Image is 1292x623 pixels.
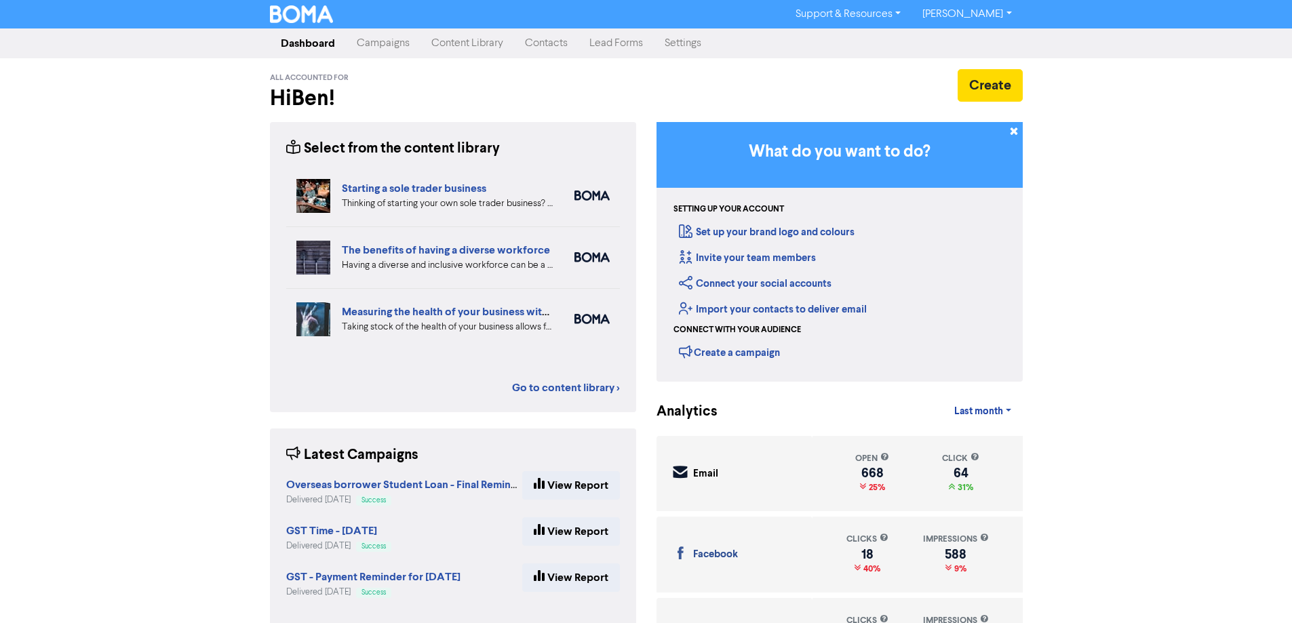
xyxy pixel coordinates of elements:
[942,468,979,479] div: 64
[286,572,461,583] a: GST - Payment Reminder for [DATE]
[861,563,880,574] span: 40%
[361,543,386,550] span: Success
[286,445,418,466] div: Latest Campaigns
[855,452,889,465] div: open
[846,549,888,560] div: 18
[574,314,610,324] img: boma_accounting
[679,303,867,316] a: Import your contacts to deliver email
[286,586,461,599] div: Delivered [DATE]
[579,30,654,57] a: Lead Forms
[342,320,554,334] div: Taking stock of the health of your business allows for more effective planning, early warning abo...
[286,526,377,537] a: GST Time - [DATE]
[942,452,979,465] div: click
[361,497,386,504] span: Success
[785,3,912,25] a: Support & Resources
[693,466,718,482] div: Email
[679,226,855,239] a: Set up your brand logo and colours
[522,563,620,592] a: View Report
[342,182,486,195] a: Starting a sole trader business
[677,142,1002,162] h3: What do you want to do?
[912,3,1022,25] a: [PERSON_NAME]
[657,122,1023,382] div: Getting Started in BOMA
[952,563,966,574] span: 9%
[679,342,780,362] div: Create a campaign
[286,480,589,491] a: Overseas borrower Student Loan - Final Reminder for Payment
[270,85,636,111] h2: Hi Ben !
[846,533,888,546] div: clicks
[512,380,620,396] a: Go to content library >
[286,524,377,538] strong: GST Time - [DATE]
[679,252,816,264] a: Invite your team members
[943,398,1022,425] a: Last month
[958,69,1023,102] button: Create
[866,482,885,493] span: 25%
[514,30,579,57] a: Contacts
[420,30,514,57] a: Content Library
[1224,558,1292,623] iframe: Chat Widget
[286,138,500,159] div: Select from the content library
[679,277,831,290] a: Connect your social accounts
[270,30,346,57] a: Dashboard
[342,305,621,319] a: Measuring the health of your business with ratio measures
[654,30,712,57] a: Settings
[342,243,550,257] a: The benefits of having a diverse workforce
[955,482,973,493] span: 31%
[923,549,989,560] div: 588
[342,258,554,273] div: Having a diverse and inclusive workforce can be a major boost for your business. We list four of ...
[270,73,348,83] span: All Accounted For
[342,197,554,211] div: Thinking of starting your own sole trader business? The Sole Trader Toolkit from the Ministry of ...
[346,30,420,57] a: Campaigns
[855,468,889,479] div: 668
[574,190,610,201] img: boma
[361,589,386,596] span: Success
[954,405,1003,418] span: Last month
[286,570,461,584] strong: GST - Payment Reminder for [DATE]
[923,533,989,546] div: impressions
[286,494,522,506] div: Delivered [DATE]
[522,471,620,500] a: View Report
[522,517,620,546] a: View Report
[270,5,334,23] img: BOMA Logo
[286,540,391,552] div: Delivered [DATE]
[286,478,589,491] strong: Overseas borrower Student Loan - Final Reminder for Payment
[574,252,610,262] img: boma
[673,203,784,216] div: Setting up your account
[673,324,801,336] div: Connect with your audience
[693,547,738,563] div: Facebook
[657,401,701,422] div: Analytics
